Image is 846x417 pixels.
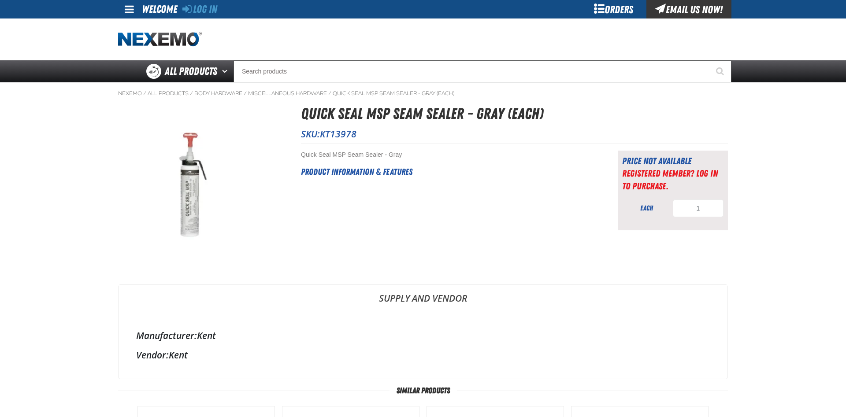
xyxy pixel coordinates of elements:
[143,90,146,97] span: /
[148,90,189,97] a: All Products
[182,3,217,15] a: Log In
[119,102,285,269] img: Quick Seal MSP Seam Sealer - Gray (each)
[244,90,247,97] span: /
[190,90,193,97] span: /
[709,60,731,82] button: Start Searching
[136,329,710,342] div: Kent
[118,32,202,47] a: Home
[301,151,596,159] div: Quick Seal MSP Seam Sealer - Gray
[118,32,202,47] img: Nexemo logo
[136,329,197,342] label: Manufacturer:
[622,168,718,191] a: Registered Member? Log In to purchase.
[328,90,331,97] span: /
[234,60,731,82] input: Search
[165,63,217,79] span: All Products
[320,128,356,140] span: KT13978
[622,203,671,213] div: each
[118,90,728,97] nav: Breadcrumbs
[673,199,724,217] input: Product Quantity
[136,349,710,361] div: Kent
[194,90,242,97] a: Body Hardware
[333,90,454,97] a: Quick Seal MSP Seam Sealer - Gray (each)
[136,349,169,361] label: Vendor:
[119,285,727,311] a: Supply and Vendor
[622,155,724,167] div: Price not available
[390,386,457,395] span: Similar Products
[301,128,728,140] p: SKU:
[248,90,327,97] a: Miscellaneous Hardware
[118,90,142,97] a: Nexemo
[219,60,234,82] button: Open All Products pages
[301,165,596,178] h2: Product Information & Features
[301,102,728,125] h1: Quick Seal MSP Seam Sealer - Gray (each)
